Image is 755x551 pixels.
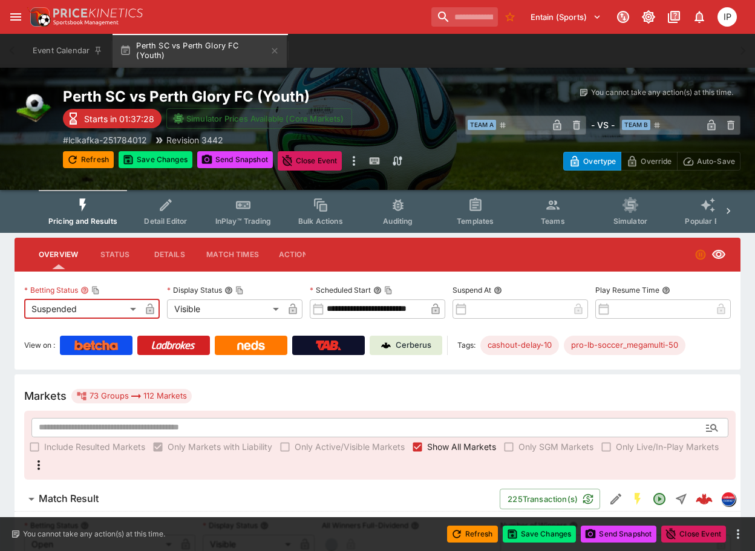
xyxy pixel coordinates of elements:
[15,487,500,511] button: Match Result
[278,151,342,171] button: Close Event
[24,299,140,319] div: Suspended
[638,6,659,28] button: Toggle light/dark mode
[31,458,46,472] svg: More
[151,341,195,350] img: Ladbrokes
[29,240,88,269] button: Overview
[583,155,616,168] p: Overtype
[541,217,565,226] span: Teams
[48,217,117,226] span: Pricing and Results
[595,285,659,295] p: Play Resume Time
[53,8,143,18] img: PriceKinetics
[27,5,51,29] img: PriceKinetics Logo
[612,6,634,28] button: Connected to PK
[649,488,670,510] button: Open
[74,341,118,350] img: Betcha
[84,112,154,125] p: Starts in 01:37:28
[168,440,272,453] span: Only Markets with Liability
[167,285,222,295] p: Display Status
[63,87,458,106] h2: Copy To Clipboard
[427,440,496,453] span: Show All Markets
[88,240,142,269] button: Status
[197,151,273,168] button: Send Snapshot
[661,526,726,543] button: Close Event
[564,339,685,351] span: pro-lb-soccer_megamulti-50
[39,190,716,233] div: Event type filters
[63,151,114,168] button: Refresh
[431,7,498,27] input: search
[80,286,89,295] button: Betting StatusCopy To Clipboard
[76,389,187,403] div: 73 Groups 112 Markets
[503,526,577,543] button: Save Changes
[717,7,737,27] div: Isaac Plummer
[616,440,719,453] span: Only Live/In-Play Markets
[468,120,496,130] span: Team A
[701,417,723,439] button: Open
[714,4,740,30] button: Isaac Plummer
[518,440,593,453] span: Only SGM Markets
[269,240,323,269] button: Actions
[591,87,733,98] p: You cannot take any action(s) at this time.
[652,492,667,506] svg: Open
[641,155,672,168] p: Override
[166,108,352,129] button: Simulator Prices Available (Core Markets)
[224,286,233,295] button: Display StatusCopy To Clipboard
[662,286,670,295] button: Play Resume Time
[494,286,502,295] button: Suspend At
[237,341,264,350] img: Neds
[581,526,656,543] button: Send Snapshot
[692,487,716,511] a: a8a39312-7c42-4251-a468-3d5b177a7408
[663,6,685,28] button: Documentation
[5,6,27,28] button: open drawer
[197,240,269,269] button: Match Times
[480,336,559,355] div: Betting Target: cerberus
[347,151,361,171] button: more
[731,527,745,541] button: more
[15,87,53,126] img: soccer.png
[44,440,145,453] span: Include Resulted Markets
[91,286,100,295] button: Copy To Clipboard
[622,120,650,130] span: Team B
[24,285,78,295] p: Betting Status
[167,299,283,319] div: Visible
[564,336,685,355] div: Betting Target: cerberus
[396,339,431,351] p: Cerberus
[677,152,740,171] button: Auto-Save
[24,389,67,403] h5: Markets
[563,152,621,171] button: Overtype
[39,492,99,505] h6: Match Result
[563,152,740,171] div: Start From
[627,488,649,510] button: SGM Enabled
[310,285,371,295] p: Scheduled Start
[621,152,677,171] button: Override
[384,286,393,295] button: Copy To Clipboard
[383,217,413,226] span: Auditing
[381,341,391,350] img: Cerberus
[697,155,735,168] p: Auto-Save
[711,247,726,262] svg: Visible
[613,217,647,226] span: Simulator
[696,491,713,507] div: a8a39312-7c42-4251-a468-3d5b177a7408
[722,492,735,506] img: lclkafka
[295,440,405,453] span: Only Active/Visible Markets
[144,217,187,226] span: Detail Editor
[480,339,559,351] span: cashout-delay-10
[235,286,244,295] button: Copy To Clipboard
[25,34,110,68] button: Event Calendar
[685,217,730,226] span: Popular Bets
[24,336,55,355] label: View on :
[113,34,287,68] button: Perth SC vs Perth Glory FC (Youth)
[316,341,341,350] img: TabNZ
[298,217,343,226] span: Bulk Actions
[500,489,600,509] button: 225Transaction(s)
[523,7,609,27] button: Select Tenant
[457,336,476,355] label: Tags:
[166,134,223,146] p: Revision 3442
[370,336,442,355] a: Cerberus
[696,491,713,507] img: logo-cerberus--red.svg
[53,20,119,25] img: Sportsbook Management
[453,285,491,295] p: Suspend At
[63,134,147,146] p: Copy To Clipboard
[373,286,382,295] button: Scheduled StartCopy To Clipboard
[457,217,494,226] span: Templates
[605,488,627,510] button: Edit Detail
